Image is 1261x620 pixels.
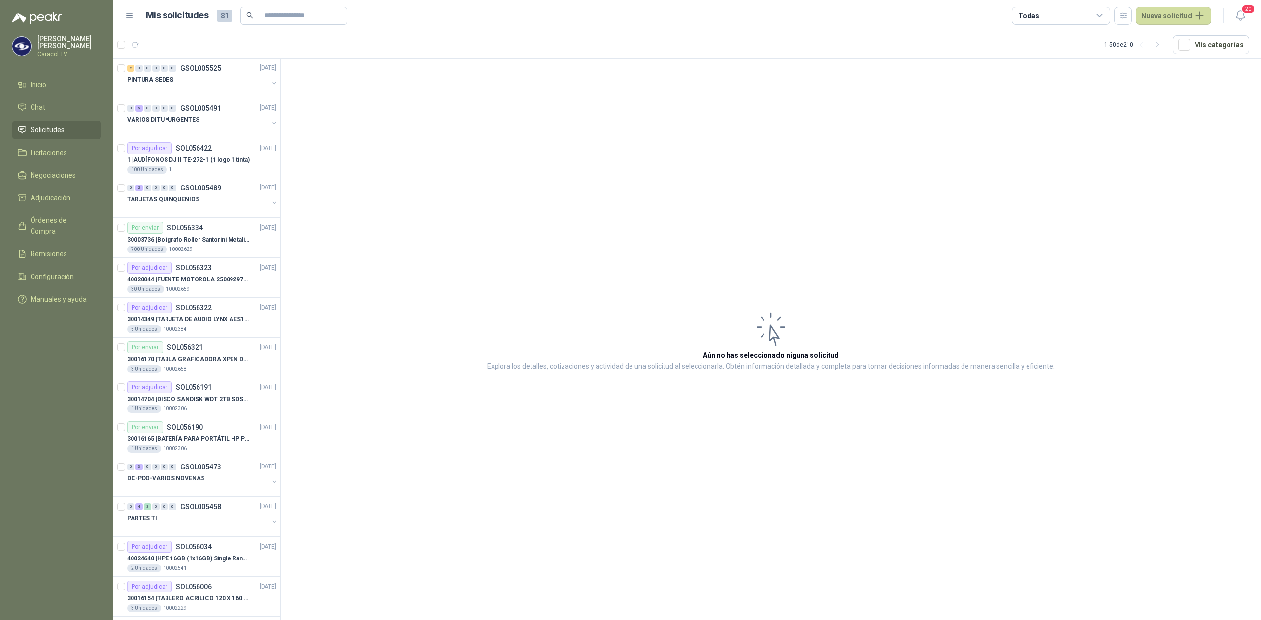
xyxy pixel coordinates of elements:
p: [DATE] [260,423,276,432]
p: [DATE] [260,463,276,472]
span: Solicitudes [31,124,65,135]
a: Negociaciones [12,166,101,185]
div: 0 [127,503,134,510]
p: [DATE] [260,343,276,352]
p: [DATE] [260,542,276,552]
p: [DATE] [260,64,276,73]
span: Inicio [31,79,46,90]
div: 0 [152,185,160,191]
div: 700 Unidades [127,246,167,253]
p: VARIOS DITU *URGENTES [127,116,199,125]
div: Por enviar [127,421,163,433]
span: Manuales y ayuda [31,294,87,305]
p: [DATE] [260,223,276,233]
div: 1 Unidades [127,445,161,453]
div: Por adjudicar [127,541,172,553]
p: 30003736 | Bolígrafo Roller Santorini Metalizado COLOR MORADO 1logo [127,235,250,245]
div: 5 Unidades [127,325,161,333]
div: Por enviar [127,222,163,234]
div: Todas [1018,10,1039,21]
a: Por adjudicarSOL056422[DATE] 1 |AUDÍFONOS DJ II TE-272-1 (1 logo 1 tinta)100 Unidades1 [113,138,280,178]
a: Por enviarSOL056334[DATE] 30003736 |Bolígrafo Roller Santorini Metalizado COLOR MORADO 1logo700 U... [113,218,280,258]
div: 3 [144,503,151,510]
div: 0 [161,105,168,112]
a: 0 5 0 0 0 0 GSOL005491[DATE] VARIOS DITU *URGENTES [127,102,278,134]
div: 0 [169,185,176,191]
div: Por adjudicar [127,381,172,393]
div: 0 [169,65,176,72]
h3: Aún no has seleccionado niguna solicitud [703,350,839,361]
div: 30 Unidades [127,285,164,293]
div: Por enviar [127,341,163,353]
a: Licitaciones [12,143,101,162]
p: 10002658 [163,365,187,373]
a: 0 2 0 0 0 0 GSOL005489[DATE] TARJETAS QUINQUENIOS [127,182,278,214]
p: 30016170 | TABLA GRAFICADORA XPEN DECO MINI 7 [127,355,250,364]
div: 0 [169,464,176,470]
a: Inicio [12,75,101,94]
a: Chat [12,98,101,117]
p: GSOL005458 [180,503,221,510]
a: Por adjudicarSOL056034[DATE] 40024640 |HPE 16GB (1x16GB) Single Rank x4 DDR4-24002 Unidades10002541 [113,537,280,577]
div: 0 [152,503,160,510]
p: [DATE] [260,383,276,392]
a: Por enviarSOL056190[DATE] 30016165 |BATERÍA PARA PORTÁTIL HP PROBOOK 430 G81 Unidades10002306 [113,417,280,457]
p: 1 [169,166,172,174]
div: 0 [169,105,176,112]
p: TARJETAS QUINQUENIOS [127,195,199,205]
p: PINTURA SEDES [127,76,173,85]
p: Explora los detalles, cotizaciones y actividad de una solicitud al seleccionarla. Obtén informaci... [487,361,1055,372]
div: 0 [144,464,151,470]
button: Nueva solicitud [1136,7,1211,25]
div: 1 Unidades [127,405,161,413]
p: SOL056321 [167,344,203,351]
span: Negociaciones [31,170,76,181]
div: 0 [169,503,176,510]
div: 2 [135,185,143,191]
p: 10002229 [163,604,187,612]
div: 3 Unidades [127,604,161,612]
p: GSOL005489 [180,185,221,191]
span: 81 [217,10,232,22]
a: Por adjudicarSOL056006[DATE] 30016154 |TABLERO ACRILICO 120 X 160 CON RUEDAS3 Unidades10002229 [113,577,280,617]
div: 1 - 50 de 210 [1104,37,1165,53]
p: 10002306 [163,445,187,453]
p: GSOL005491 [180,105,221,112]
a: Configuración [12,267,101,286]
p: 40020044 | FUENTE MOTOROLA 25009297001 PARA EP450 [127,275,250,284]
div: 0 [161,464,168,470]
div: 0 [135,65,143,72]
p: [DATE] [260,104,276,113]
p: [DATE] [260,582,276,591]
div: 0 [144,105,151,112]
span: Remisiones [31,248,67,259]
p: SOL056323 [176,264,212,271]
p: 30016154 | TABLERO ACRILICO 120 X 160 CON RUEDAS [127,594,250,603]
p: 10002384 [163,325,187,333]
a: Por adjudicarSOL056323[DATE] 40020044 |FUENTE MOTOROLA 25009297001 PARA EP45030 Unidades10002659 [113,258,280,298]
img: Logo peakr [12,12,62,24]
p: SOL056334 [167,224,203,231]
span: 20 [1241,4,1255,14]
p: [DATE] [260,144,276,153]
p: 10002659 [166,285,190,293]
p: GSOL005525 [180,65,221,72]
a: Remisiones [12,245,101,263]
p: 40024640 | HPE 16GB (1x16GB) Single Rank x4 DDR4-2400 [127,554,250,563]
div: 0 [152,464,160,470]
div: 0 [152,65,160,72]
div: 0 [161,185,168,191]
div: 0 [127,185,134,191]
div: 2 Unidades [127,564,161,572]
p: [DATE] [260,502,276,512]
button: 20 [1231,7,1249,25]
div: 2 [127,65,134,72]
button: Mís categorías [1173,35,1249,54]
p: 10002306 [163,405,187,413]
a: Manuales y ayuda [12,290,101,309]
p: DC-PDO-VARIOS NOVENAS [127,474,204,484]
div: 0 [144,185,151,191]
div: 100 Unidades [127,166,167,174]
p: 10002629 [169,246,193,253]
a: Órdenes de Compra [12,211,101,241]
